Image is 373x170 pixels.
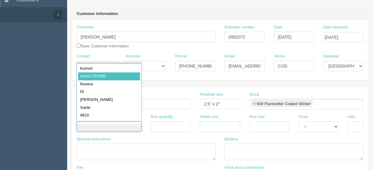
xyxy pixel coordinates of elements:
div: DI [78,88,140,96]
div: Xerox CP1000 [78,72,140,80]
div: [PERSON_NAME] [78,96,140,104]
div: 9810 [78,112,140,120]
div: Nuvera [78,80,140,88]
div: Komori [78,65,140,73]
div: Xante [78,104,140,112]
